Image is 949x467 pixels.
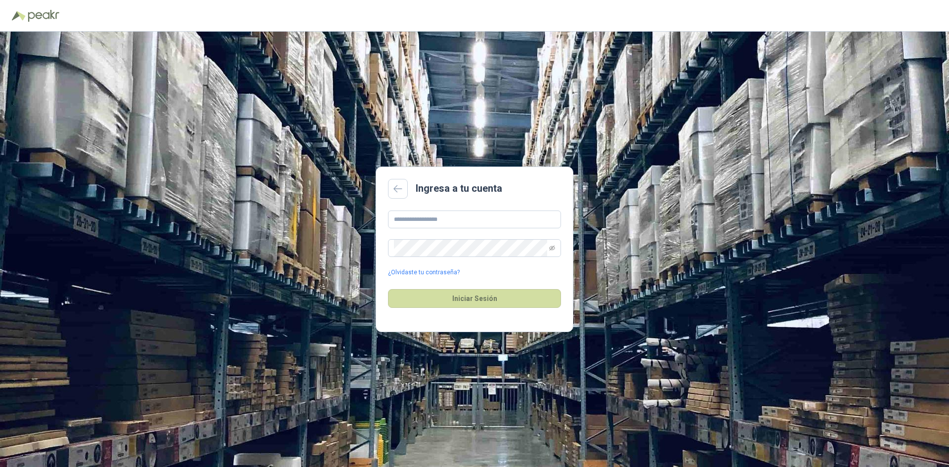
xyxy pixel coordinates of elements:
img: Peakr [28,10,59,22]
span: eye-invisible [549,245,555,251]
img: Logo [12,11,26,21]
a: ¿Olvidaste tu contraseña? [388,268,460,277]
h2: Ingresa a tu cuenta [416,181,502,196]
button: Iniciar Sesión [388,289,561,308]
